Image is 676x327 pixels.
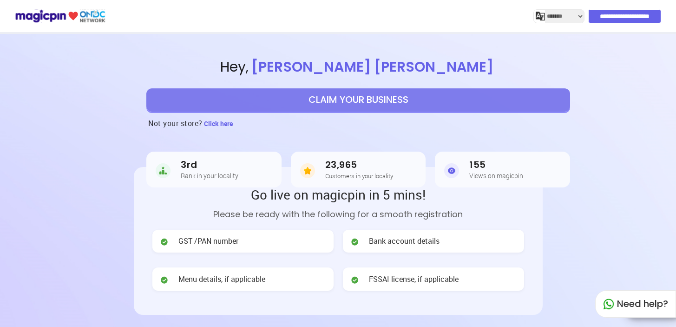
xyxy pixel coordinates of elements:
img: check [350,275,360,285]
img: Views [444,161,459,180]
img: whatapp_green.7240e66a.svg [603,299,614,310]
p: Please be ready with the following for a smooth registration [152,208,524,220]
span: FSSAI license, if applicable [369,274,459,285]
img: Rank [156,161,171,180]
img: check [160,275,169,285]
div: Need help? [595,290,676,318]
h3: 23,965 [325,160,393,170]
span: GST /PAN number [178,236,238,247]
h5: Customers in your locality [325,173,393,179]
img: check [350,237,360,247]
img: ondc-logo-new-small.8a59708e.svg [15,8,105,24]
span: Menu details, if applicable [178,274,265,285]
span: Bank account details [369,236,440,247]
h5: Rank in your locality [181,172,238,179]
button: CLAIM YOUR BUSINESS [146,88,570,112]
h2: Go live on magicpin in 5 mins! [152,186,524,203]
span: [PERSON_NAME] [PERSON_NAME] [249,57,496,77]
img: j2MGCQAAAABJRU5ErkJggg== [536,12,545,21]
h5: Views on magicpin [469,172,523,179]
h3: 3rd [181,160,238,170]
img: Customers [300,161,315,180]
h3: 155 [469,160,523,170]
span: Hey , [40,57,676,77]
h3: Not your store? [148,112,203,135]
span: Click here [204,119,233,128]
img: check [160,237,169,247]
